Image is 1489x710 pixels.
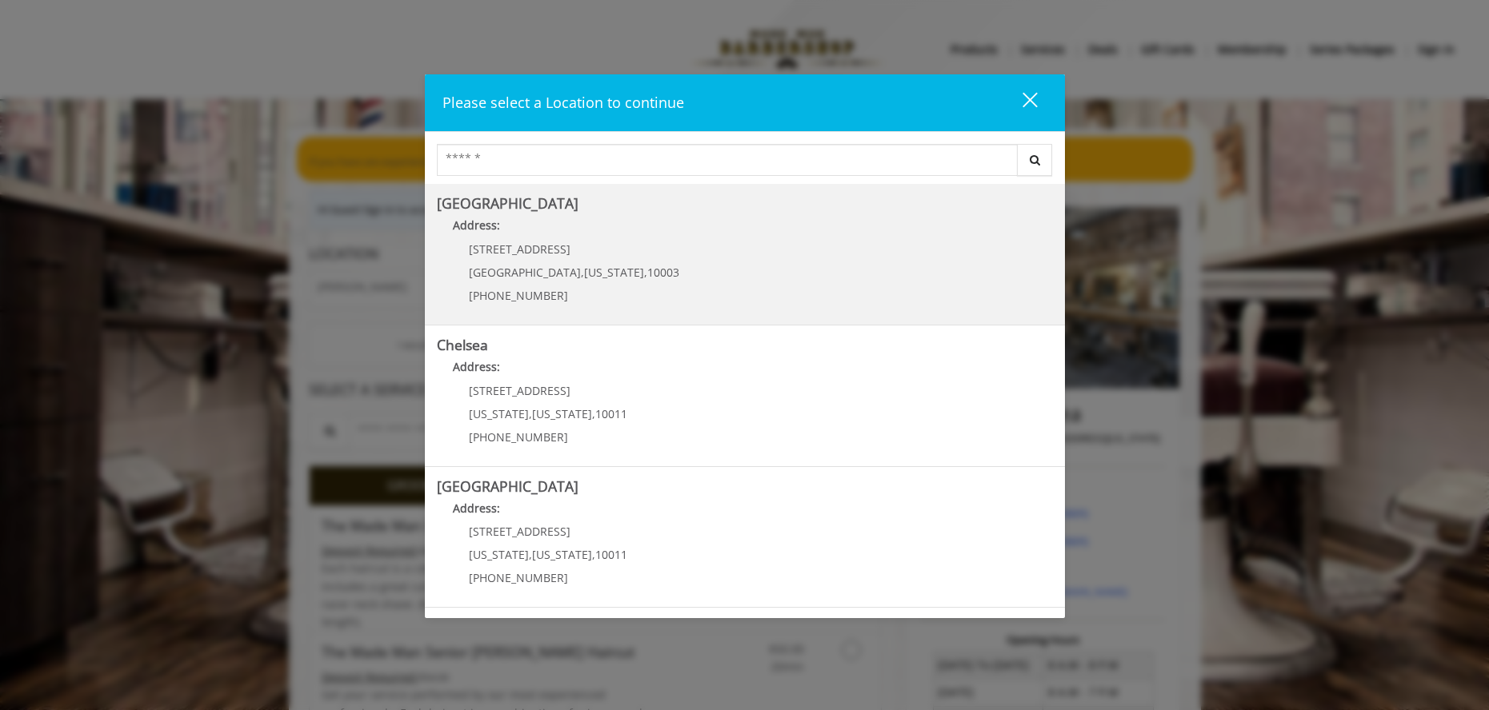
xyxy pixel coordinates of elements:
[647,265,679,280] span: 10003
[529,406,532,421] span: ,
[993,86,1047,119] button: close dialog
[469,288,568,303] span: [PHONE_NUMBER]
[469,524,570,539] span: [STREET_ADDRESS]
[437,144,1053,184] div: Center Select
[1026,154,1044,166] i: Search button
[453,359,500,374] b: Address:
[532,406,592,421] span: [US_STATE]
[469,406,529,421] span: [US_STATE]
[644,265,647,280] span: ,
[453,501,500,516] b: Address:
[437,335,488,354] b: Chelsea
[1004,91,1036,115] div: close dialog
[469,241,570,257] span: [STREET_ADDRESS]
[592,406,595,421] span: ,
[581,265,584,280] span: ,
[584,265,644,280] span: [US_STATE]
[532,547,592,562] span: [US_STATE]
[453,217,500,233] b: Address:
[595,547,627,562] span: 10011
[469,570,568,585] span: [PHONE_NUMBER]
[469,429,568,445] span: [PHONE_NUMBER]
[592,547,595,562] span: ,
[469,265,581,280] span: [GEOGRAPHIC_DATA]
[442,93,684,112] span: Please select a Location to continue
[437,477,578,496] b: [GEOGRAPHIC_DATA]
[469,383,570,398] span: [STREET_ADDRESS]
[595,406,627,421] span: 10011
[437,193,578,213] b: [GEOGRAPHIC_DATA]
[529,547,532,562] span: ,
[469,547,529,562] span: [US_STATE]
[437,144,1018,176] input: Search Center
